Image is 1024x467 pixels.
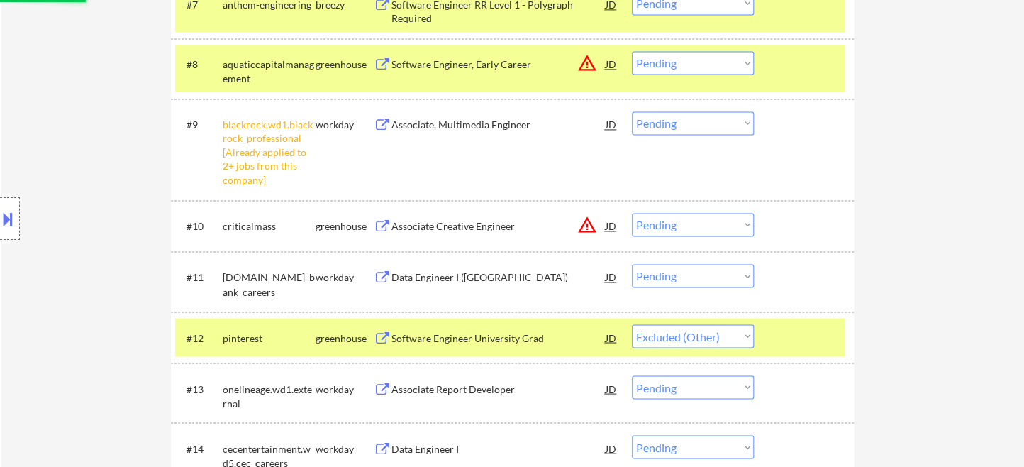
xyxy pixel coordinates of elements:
div: criticalmass [223,219,316,233]
div: JD [604,375,618,401]
div: #14 [187,441,211,456]
div: greenhouse [316,331,374,345]
div: JD [604,213,618,238]
div: JD [604,51,618,77]
div: Associate Report Developer [391,382,606,396]
div: Data Engineer I ([GEOGRAPHIC_DATA]) [391,270,606,285]
div: JD [604,324,618,350]
div: greenhouse [316,219,374,233]
div: workday [316,270,374,285]
div: workday [316,118,374,132]
button: warning_amber [577,53,597,73]
button: warning_amber [577,215,597,235]
div: #8 [187,57,211,72]
div: JD [604,264,618,290]
div: workday [316,441,374,456]
div: workday [316,382,374,396]
div: Data Engineer I [391,441,606,456]
div: pinterest [223,331,316,345]
div: Associate, Multimedia Engineer [391,118,606,132]
div: [DOMAIN_NAME]_bank_careers [223,270,316,298]
div: Associate Creative Engineer [391,219,606,233]
div: blackrock.wd1.blackrock_professional [Already applied to 2+ jobs from this company] [223,118,316,187]
div: JD [604,111,618,137]
div: onelineage.wd1.external [223,382,316,410]
div: aquaticcapitalmanagement [223,57,316,85]
div: Software Engineer University Grad [391,331,606,345]
div: greenhouse [316,57,374,72]
div: Software Engineer, Early Career [391,57,606,72]
div: #13 [187,382,211,396]
div: JD [604,435,618,461]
